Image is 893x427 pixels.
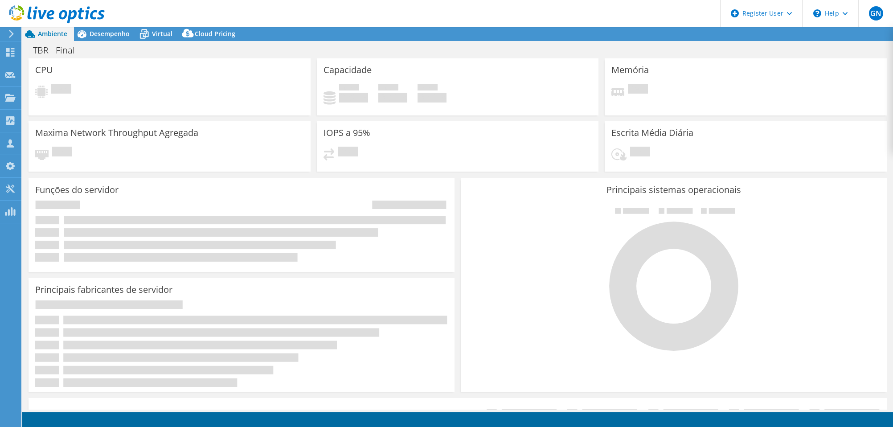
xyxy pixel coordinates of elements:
[630,147,650,159] span: Pendente
[35,128,198,138] h3: Maxima Network Throughput Agregada
[611,128,693,138] h3: Escrita Média Diária
[628,84,648,96] span: Pendente
[813,9,821,17] svg: \n
[90,29,130,38] span: Desempenho
[35,285,172,295] h3: Principais fabricantes de servidor
[869,6,883,21] span: GN
[35,65,53,75] h3: CPU
[378,84,398,93] span: Disponível
[195,29,235,38] span: Cloud Pricing
[339,93,368,103] h4: 0 GiB
[152,29,172,38] span: Virtual
[51,84,71,96] span: Pendente
[52,147,72,159] span: Pendente
[418,84,438,93] span: Total
[339,84,359,93] span: Usado
[467,185,880,195] h3: Principais sistemas operacionais
[38,29,67,38] span: Ambiente
[35,185,119,195] h3: Funções do servidor
[418,93,446,103] h4: 0 GiB
[378,93,407,103] h4: 0 GiB
[29,45,89,55] h1: TBR - Final
[338,147,358,159] span: Pendente
[324,65,372,75] h3: Capacidade
[324,128,370,138] h3: IOPS a 95%
[611,65,649,75] h3: Memória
